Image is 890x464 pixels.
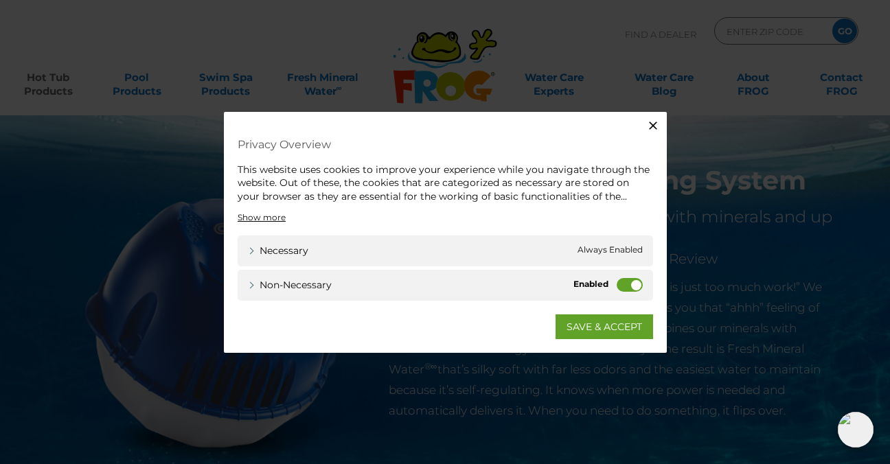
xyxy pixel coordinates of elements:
[238,132,653,156] h4: Privacy Overview
[238,163,653,203] div: This website uses cookies to improve your experience while you navigate through the website. Out ...
[248,278,332,292] a: Non-necessary
[578,244,643,258] span: Always Enabled
[838,412,874,448] img: openIcon
[556,314,653,339] a: SAVE & ACCEPT
[248,244,308,258] a: Necessary
[238,211,286,224] a: Show more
